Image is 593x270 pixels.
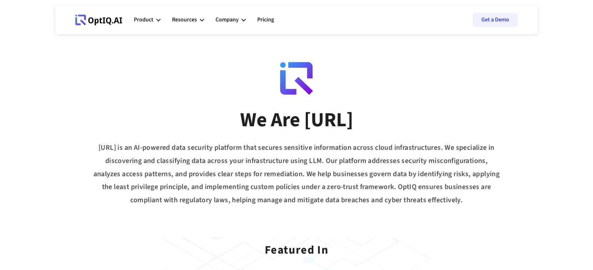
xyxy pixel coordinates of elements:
[55,141,538,207] div: [URL] is an AI-powered data security platform that secures sensitive information across cloud inf...
[172,15,197,25] div: Resources
[473,13,518,27] a: Get a Demo
[265,234,329,259] div: Featured In
[240,108,353,133] div: We Are [URL]
[257,9,274,31] a: Pricing
[172,9,204,31] div: Resources
[134,15,153,25] div: Product
[216,9,246,31] div: Company
[75,9,122,31] a: Webflow Homepage
[216,15,239,25] div: Company
[134,9,161,31] div: Product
